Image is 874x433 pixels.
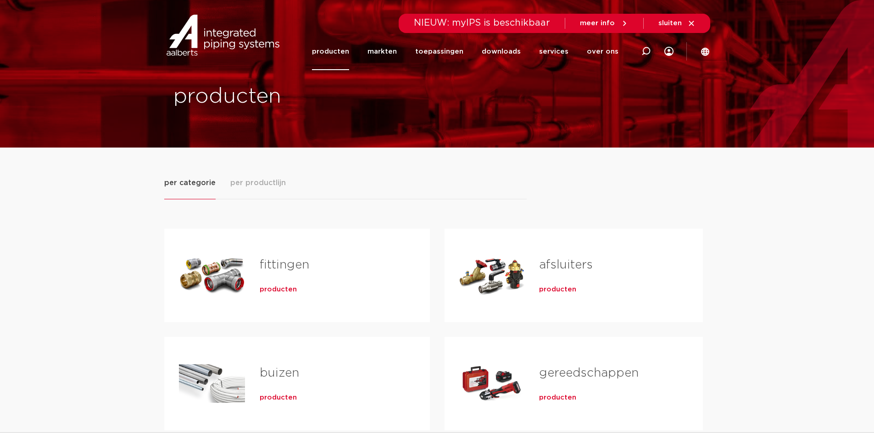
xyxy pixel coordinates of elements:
span: meer info [580,20,615,27]
a: producten [260,285,297,294]
h1: producten [173,82,433,111]
span: sluiten [658,20,682,27]
a: markten [367,33,397,70]
a: fittingen [260,259,309,271]
a: afsluiters [539,259,593,271]
a: producten [312,33,349,70]
a: services [539,33,568,70]
span: per productlijn [230,177,286,188]
a: sluiten [658,19,696,27]
a: downloads [482,33,521,70]
a: gereedschappen [539,367,639,379]
a: producten [539,393,576,402]
div: my IPS [664,33,674,70]
a: buizen [260,367,299,379]
a: producten [539,285,576,294]
a: over ons [587,33,618,70]
span: per categorie [164,177,216,188]
span: NIEUW: myIPS is beschikbaar [414,18,550,27]
a: meer info [580,19,629,27]
a: toepassingen [415,33,463,70]
nav: Menu [312,33,618,70]
a: producten [260,393,297,402]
